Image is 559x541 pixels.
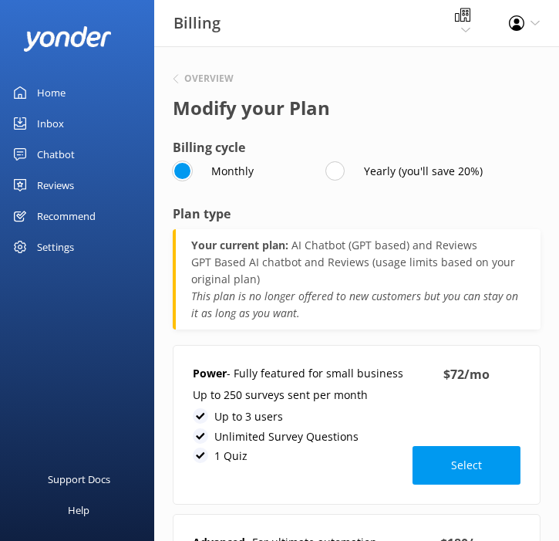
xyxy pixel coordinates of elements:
[37,108,64,139] div: Inbox
[68,495,89,526] div: Help
[325,163,483,180] label: Yearly (you'll save 20%)
[193,428,403,445] li: Unlimited Survey Questions
[191,237,525,322] div: AI Chatbot (GPT based) and Reviews GPT Based AI chatbot and Reviews (usage limits based on your o...
[184,74,234,83] h6: Overview
[193,365,403,382] p: - Fully featured for small business
[173,163,254,180] label: Monthly
[413,446,520,485] button: Select
[23,26,112,52] img: yonder-white-logo.png
[37,139,75,170] div: Chatbot
[173,11,221,36] h3: Billing
[173,93,540,123] h1: Modify your Plan
[193,408,403,425] li: Up to 3 users
[443,365,490,385] h5: $ 72 / mo
[193,366,227,380] strong: Power
[37,170,74,201] div: Reviews
[173,138,540,158] h4: Billing cycle
[191,238,288,252] strong: Your current plan:
[37,201,96,232] div: Recommend
[193,448,403,465] li: 1 Quiz
[48,464,110,495] div: Support Docs
[173,205,540,225] h4: Plan type
[37,77,66,108] div: Home
[191,289,518,320] i: This plan is no longer offered to new customers but you can stay on it as long as you want.
[193,387,403,404] p: Up to 250 surveys sent per month
[173,74,234,83] button: Overview
[37,232,74,262] div: Settings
